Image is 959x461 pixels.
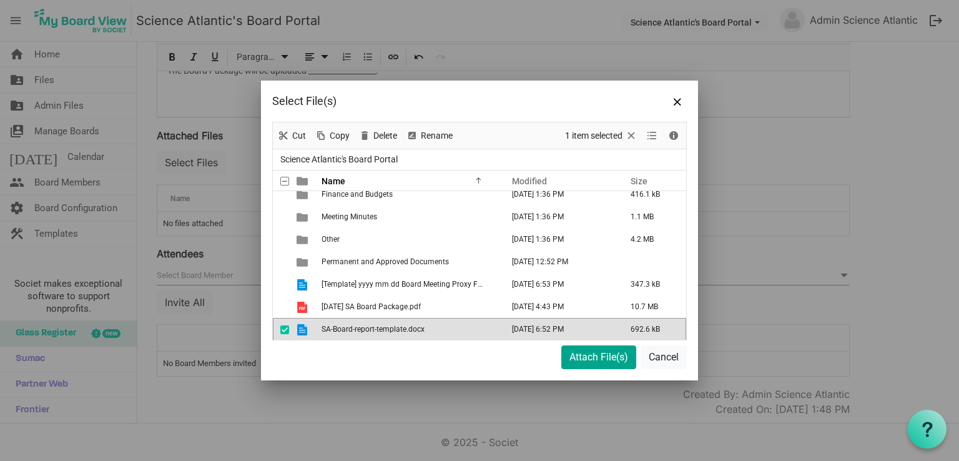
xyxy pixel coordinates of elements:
span: Permanent and Approved Documents [322,257,449,266]
td: August 20, 2024 1:36 PM column header Modified [499,206,617,228]
td: August 20, 2024 1:36 PM column header Modified [499,228,617,250]
td: checkbox [273,318,289,340]
td: is template cell column header type [289,228,318,250]
span: Meeting Minutes [322,212,377,221]
td: is template cell column header type [289,183,318,206]
td: SA-Board-report-template.docx is template cell column header Name [318,318,499,340]
button: Copy [313,128,352,144]
span: Modified [512,176,547,186]
span: Finance and Budgets [322,190,393,199]
button: Selection [563,128,640,144]
td: checkbox [273,250,289,273]
div: View [642,122,663,149]
td: July 29, 2025 6:53 PM column header Modified [499,273,617,295]
span: [DATE] SA Board Package.pdf [322,302,421,311]
td: is template cell column header type [289,295,318,318]
button: Cancel [641,345,687,369]
td: 416.1 kB is template cell column header Size [617,183,686,206]
button: Attach File(s) [561,345,636,369]
div: Rename [401,122,457,149]
button: Rename [404,128,455,144]
td: 347.3 kB is template cell column header Size [617,273,686,295]
td: July 29, 2025 6:52 PM column header Modified [499,318,617,340]
td: Meeting Minutes is template cell column header Name [318,206,499,228]
span: Science Atlantic's Board Portal [278,152,400,167]
span: Size [631,176,647,186]
button: View dropdownbutton [644,128,659,144]
td: is template cell column header type [289,318,318,340]
td: checkbox [273,295,289,318]
button: Delete [357,128,400,144]
span: Copy [328,128,351,144]
span: [Template] yyyy mm dd Board Meeting Proxy Form.docx [322,280,509,289]
td: 4.2 MB is template cell column header Size [617,228,686,250]
td: Finance and Budgets is template cell column header Name [318,183,499,206]
td: checkbox [273,183,289,206]
button: Details [666,128,682,144]
div: Clear selection [561,122,642,149]
td: Permanent and Approved Documents is template cell column header Name [318,250,499,273]
span: SA-Board-report-template.docx [322,325,425,334]
span: Delete [372,128,398,144]
div: Delete [354,122,401,149]
button: Cut [275,128,308,144]
td: is template cell column header type [289,250,318,273]
td: 1.1 MB is template cell column header Size [617,206,686,228]
td: 2025 08 18 SA Board Package.pdf is template cell column header Name [318,295,499,318]
td: checkbox [273,206,289,228]
span: Other [322,235,340,244]
td: 692.6 kB is template cell column header Size [617,318,686,340]
span: 1 item selected [564,128,624,144]
td: Other is template cell column header Name [318,228,499,250]
td: checkbox [273,273,289,295]
td: 10.7 MB is template cell column header Size [617,295,686,318]
div: Select File(s) [272,92,604,111]
td: is template cell column header Size [617,250,686,273]
span: Rename [420,128,454,144]
div: Cut [273,122,310,149]
td: August 20, 2024 12:52 PM column header Modified [499,250,617,273]
span: Cut [291,128,307,144]
div: Copy [310,122,354,149]
td: August 21, 2025 4:43 PM column header Modified [499,295,617,318]
td: [Template] yyyy mm dd Board Meeting Proxy Form.docx is template cell column header Name [318,273,499,295]
span: Name [322,176,345,186]
td: is template cell column header type [289,206,318,228]
td: is template cell column header type [289,273,318,295]
td: checkbox [273,228,289,250]
td: August 20, 2024 1:36 PM column header Modified [499,183,617,206]
div: Details [663,122,684,149]
button: Close [668,92,687,111]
